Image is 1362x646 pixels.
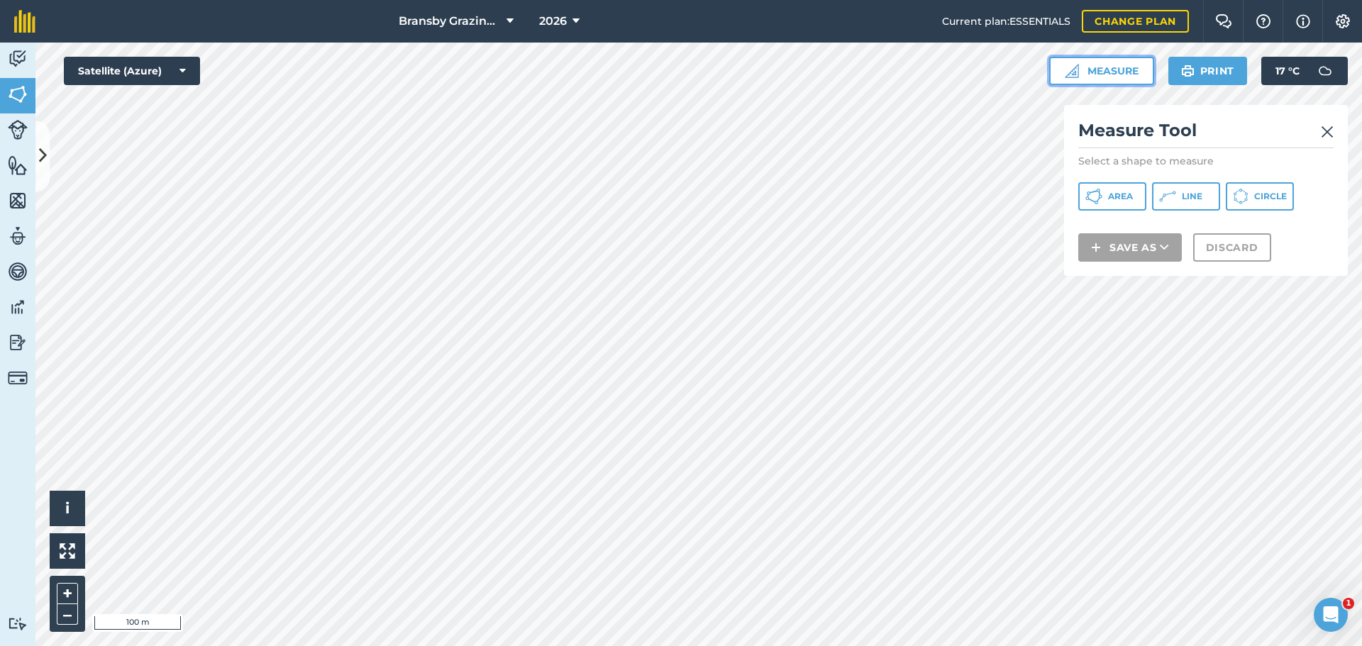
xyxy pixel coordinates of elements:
[1261,57,1348,85] button: 17 °C
[1215,14,1232,28] img: Two speech bubbles overlapping with the left bubble in the forefront
[8,332,28,353] img: svg+xml;base64,PD94bWwgdmVyc2lvbj0iMS4wIiBlbmNvZGluZz0idXRmLTgiPz4KPCEtLSBHZW5lcmF0b3I6IEFkb2JlIE...
[1065,64,1079,78] img: Ruler icon
[1082,10,1189,33] a: Change plan
[1321,123,1334,140] img: svg+xml;base64,PHN2ZyB4bWxucz0iaHR0cDovL3d3dy53My5vcmcvMjAwMC9zdmciIHdpZHRoPSIyMiIgaGVpZ2h0PSIzMC...
[539,13,567,30] span: 2026
[1314,598,1348,632] iframe: Intercom live chat
[8,190,28,211] img: svg+xml;base64,PHN2ZyB4bWxucz0iaHR0cDovL3d3dy53My5vcmcvMjAwMC9zdmciIHdpZHRoPSI1NiIgaGVpZ2h0PSI2MC...
[60,543,75,559] img: Four arrows, one pointing top left, one top right, one bottom right and the last bottom left
[1049,57,1154,85] button: Measure
[1255,14,1272,28] img: A question mark icon
[1275,57,1300,85] span: 17 ° C
[50,491,85,526] button: i
[1193,233,1271,262] button: Discard
[65,499,70,517] span: i
[1152,182,1220,211] button: Line
[1168,57,1248,85] button: Print
[942,13,1070,29] span: Current plan : ESSENTIALS
[1254,191,1287,202] span: Circle
[8,368,28,388] img: svg+xml;base64,PD94bWwgdmVyc2lvbj0iMS4wIiBlbmNvZGluZz0idXRmLTgiPz4KPCEtLSBHZW5lcmF0b3I6IEFkb2JlIE...
[1108,191,1133,202] span: Area
[8,84,28,105] img: svg+xml;base64,PHN2ZyB4bWxucz0iaHR0cDovL3d3dy53My5vcmcvMjAwMC9zdmciIHdpZHRoPSI1NiIgaGVpZ2h0PSI2MC...
[1091,239,1101,256] img: svg+xml;base64,PHN2ZyB4bWxucz0iaHR0cDovL3d3dy53My5vcmcvMjAwMC9zdmciIHdpZHRoPSIxNCIgaGVpZ2h0PSIyNC...
[57,583,78,604] button: +
[8,617,28,630] img: svg+xml;base64,PD94bWwgdmVyc2lvbj0iMS4wIiBlbmNvZGluZz0idXRmLTgiPz4KPCEtLSBHZW5lcmF0b3I6IEFkb2JlIE...
[1334,14,1351,28] img: A cog icon
[1296,13,1310,30] img: svg+xml;base64,PHN2ZyB4bWxucz0iaHR0cDovL3d3dy53My5vcmcvMjAwMC9zdmciIHdpZHRoPSIxNyIgaGVpZ2h0PSIxNy...
[1343,598,1354,609] span: 1
[1078,154,1334,168] p: Select a shape to measure
[1078,119,1334,148] h2: Measure Tool
[8,296,28,318] img: svg+xml;base64,PD94bWwgdmVyc2lvbj0iMS4wIiBlbmNvZGluZz0idXRmLTgiPz4KPCEtLSBHZW5lcmF0b3I6IEFkb2JlIE...
[1078,182,1146,211] button: Area
[1226,182,1294,211] button: Circle
[1311,57,1339,85] img: svg+xml;base64,PD94bWwgdmVyc2lvbj0iMS4wIiBlbmNvZGluZz0idXRmLTgiPz4KPCEtLSBHZW5lcmF0b3I6IEFkb2JlIE...
[57,604,78,625] button: –
[8,120,28,140] img: svg+xml;base64,PD94bWwgdmVyc2lvbj0iMS4wIiBlbmNvZGluZz0idXRmLTgiPz4KPCEtLSBHZW5lcmF0b3I6IEFkb2JlIE...
[8,155,28,176] img: svg+xml;base64,PHN2ZyB4bWxucz0iaHR0cDovL3d3dy53My5vcmcvMjAwMC9zdmciIHdpZHRoPSI1NiIgaGVpZ2h0PSI2MC...
[64,57,200,85] button: Satellite (Azure)
[1182,191,1202,202] span: Line
[14,10,35,33] img: fieldmargin Logo
[8,225,28,247] img: svg+xml;base64,PD94bWwgdmVyc2lvbj0iMS4wIiBlbmNvZGluZz0idXRmLTgiPz4KPCEtLSBHZW5lcmF0b3I6IEFkb2JlIE...
[1181,62,1195,79] img: svg+xml;base64,PHN2ZyB4bWxucz0iaHR0cDovL3d3dy53My5vcmcvMjAwMC9zdmciIHdpZHRoPSIxOSIgaGVpZ2h0PSIyNC...
[8,261,28,282] img: svg+xml;base64,PD94bWwgdmVyc2lvbj0iMS4wIiBlbmNvZGluZz0idXRmLTgiPz4KPCEtLSBHZW5lcmF0b3I6IEFkb2JlIE...
[399,13,501,30] span: Bransby Grazing Plans
[1078,233,1182,262] button: Save as
[8,48,28,69] img: svg+xml;base64,PD94bWwgdmVyc2lvbj0iMS4wIiBlbmNvZGluZz0idXRmLTgiPz4KPCEtLSBHZW5lcmF0b3I6IEFkb2JlIE...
